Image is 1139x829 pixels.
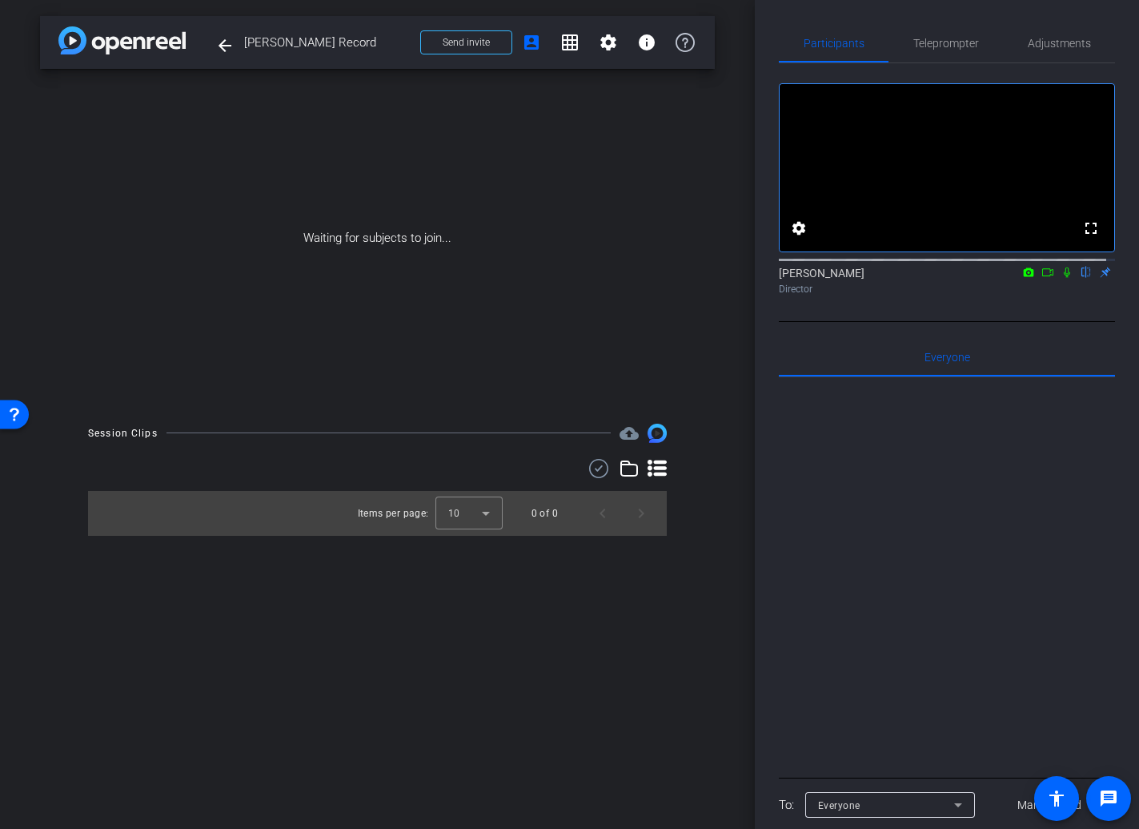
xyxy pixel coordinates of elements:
mat-icon: settings [789,219,808,238]
div: 0 of 0 [531,505,558,521]
button: Next page [622,494,660,533]
div: Director [779,282,1115,296]
button: Previous page [584,494,622,533]
mat-icon: accessibility [1047,789,1066,808]
span: Everyone [818,800,860,811]
div: Session Clips [88,425,158,441]
div: Waiting for subjects to join... [40,69,715,408]
span: Mark all read [1017,797,1081,814]
span: Adjustments [1028,38,1091,49]
mat-icon: grid_on [560,33,580,52]
img: app-logo [58,26,186,54]
mat-icon: settings [599,33,618,52]
mat-icon: arrow_back [215,36,235,55]
span: Everyone [924,352,970,363]
button: Mark all read [985,791,1116,819]
mat-icon: account_box [522,33,541,52]
img: Session clips [648,424,667,443]
span: [PERSON_NAME] Record [244,26,411,58]
div: To: [779,796,794,815]
div: [PERSON_NAME] [779,265,1115,296]
span: Send invite [443,36,490,49]
span: Destinations for your clips [620,424,639,443]
mat-icon: fullscreen [1081,219,1101,238]
span: Participants [804,38,864,49]
mat-icon: message [1099,789,1118,808]
button: Send invite [420,30,512,54]
div: Items per page: [358,505,429,521]
mat-icon: flip [1077,264,1096,279]
mat-icon: info [637,33,656,52]
span: Teleprompter [913,38,979,49]
mat-icon: cloud_upload [620,424,639,443]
